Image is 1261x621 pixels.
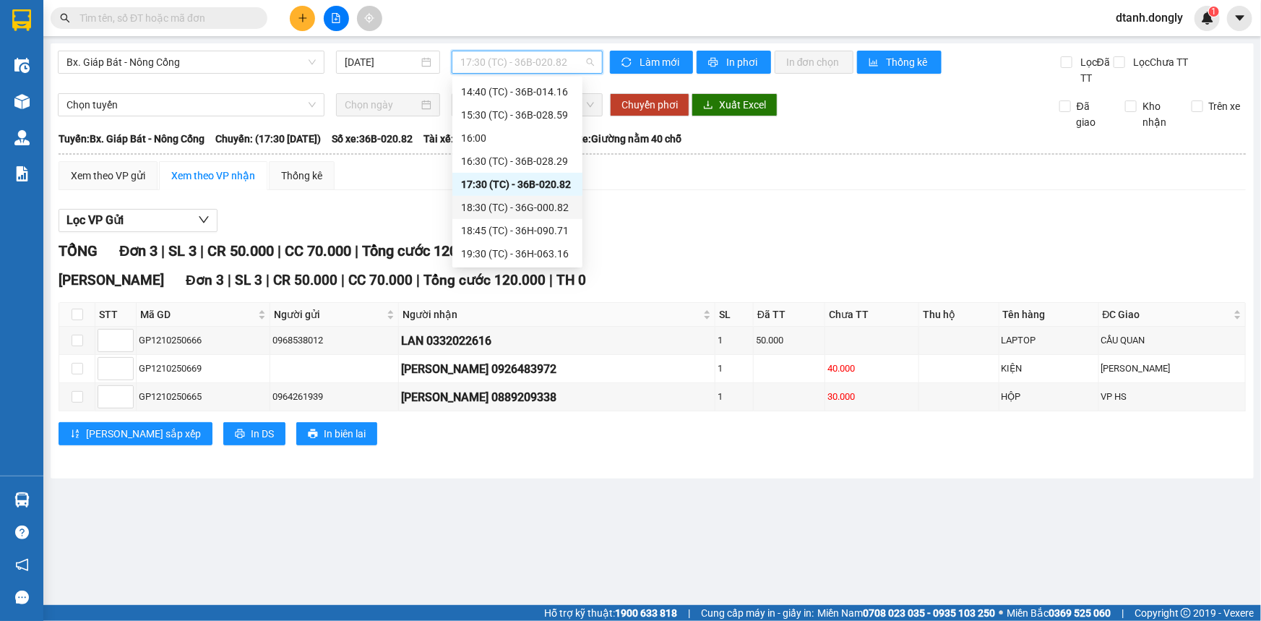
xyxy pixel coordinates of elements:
[701,605,814,621] span: Cung cấp máy in - giấy in:
[1103,307,1231,322] span: ĐC Giao
[999,303,1099,327] th: Tên hàng
[14,94,30,109] img: warehouse-icon
[1201,12,1214,25] img: icon-new-feature
[423,272,546,288] span: Tổng cước 120.000
[817,605,995,621] span: Miền Nam
[348,272,413,288] span: CC 70.000
[15,558,29,572] span: notification
[235,272,262,288] span: SL 3
[401,388,713,406] div: [PERSON_NAME] 0889209338
[171,168,255,184] div: Xem theo VP nhận
[200,242,204,260] span: |
[754,303,825,327] th: Đã TT
[640,54,681,70] span: Làm mới
[718,333,751,348] div: 1
[544,605,677,621] span: Hỗ trợ kỹ thuật:
[461,246,574,262] div: 19:30 (TC) - 36H-063.16
[610,93,689,116] button: Chuyển phơi
[324,6,349,31] button: file-add
[324,426,366,442] span: In biên lai
[215,131,321,147] span: Chuyến: (17:30 [DATE])
[66,211,124,229] span: Lọc VP Gửi
[137,355,270,383] td: GP1210250669
[1101,361,1243,376] div: [PERSON_NAME]
[461,107,574,123] div: 15:30 (TC) - 36B-028.59
[703,100,713,111] span: download
[718,390,751,404] div: 1
[71,168,145,184] div: Xem theo VP gửi
[1002,361,1096,376] div: KIỆN
[827,361,916,376] div: 40.000
[272,390,396,404] div: 0964261939
[364,13,374,23] span: aim
[59,272,164,288] span: [PERSON_NAME]
[70,429,80,440] span: sort-ascending
[357,6,382,31] button: aim
[308,429,318,440] span: printer
[756,333,822,348] div: 50.000
[1211,7,1216,17] span: 1
[1002,390,1096,404] div: HỘP
[887,54,930,70] span: Thống kê
[1209,7,1219,17] sup: 1
[688,605,690,621] span: |
[168,242,197,260] span: SL 3
[345,97,418,113] input: Chọn ngày
[235,429,245,440] span: printer
[555,131,681,147] span: Loại xe: Giường nằm 40 chỗ
[697,51,771,74] button: printerIn phơi
[15,591,29,604] span: message
[1101,333,1243,348] div: CẦU QUAN
[556,272,586,288] span: TH 0
[355,242,358,260] span: |
[1007,605,1111,621] span: Miền Bắc
[14,492,30,507] img: warehouse-icon
[403,307,700,322] span: Người nhận
[79,10,250,26] input: Tìm tên, số ĐT hoặc mã đơn
[1137,98,1180,130] span: Kho nhận
[66,94,316,116] span: Chọn tuyến
[1101,390,1243,404] div: VP HS
[775,51,853,74] button: In đơn chọn
[285,242,351,260] span: CC 70.000
[14,130,30,145] img: warehouse-icon
[857,51,942,74] button: bar-chartThống kê
[14,166,30,181] img: solution-icon
[461,200,574,215] div: 18:30 (TC) - 36G-000.82
[140,307,255,322] span: Mã GD
[461,84,574,100] div: 14:40 (TC) - 36B-014.16
[863,607,995,619] strong: 0708 023 035 - 0935 103 250
[186,272,224,288] span: Đơn 3
[461,223,574,239] div: 18:45 (TC) - 36H-090.71
[251,426,274,442] span: In DS
[1104,9,1195,27] span: dtanh.dongly
[139,333,267,348] div: GP1210250666
[95,303,137,327] th: STT
[119,242,158,260] span: Đơn 3
[137,327,270,355] td: GP1210250666
[60,13,70,23] span: search
[59,133,205,145] b: Tuyến: Bx. Giáp Bát - Nông Cống
[708,57,720,69] span: printer
[1234,12,1247,25] span: caret-down
[290,6,315,31] button: plus
[12,9,31,31] img: logo-vxr
[460,51,594,73] span: 17:30 (TC) - 36B-020.82
[59,242,98,260] span: TỔNG
[66,51,316,73] span: Bx. Giáp Bát - Nông Cống
[1049,607,1111,619] strong: 0369 525 060
[827,390,916,404] div: 30.000
[273,272,337,288] span: CR 50.000
[228,272,231,288] span: |
[1227,6,1252,31] button: caret-down
[139,361,267,376] div: GP1210250669
[161,242,165,260] span: |
[461,153,574,169] div: 16:30 (TC) - 36B-028.29
[266,272,270,288] span: |
[999,610,1003,616] span: ⚪️
[1071,98,1114,130] span: Đã giao
[281,168,322,184] div: Thống kê
[345,54,418,70] input: 12/10/2025
[1075,54,1114,86] span: Lọc Đã TT
[86,426,201,442] span: [PERSON_NAME] sắp xếp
